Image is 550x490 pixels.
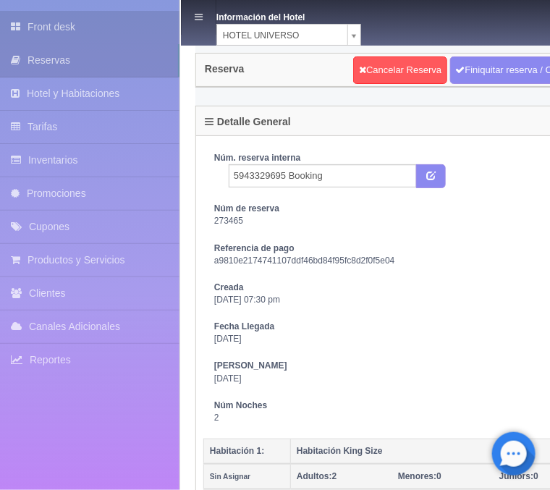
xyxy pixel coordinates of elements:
[297,471,337,481] span: 2
[210,446,264,456] b: Habitación 1:
[210,473,250,481] small: Sin Asignar
[398,471,441,481] span: 0
[499,471,538,481] span: 0
[205,64,245,75] h4: Reserva
[216,24,361,46] a: HOTEL UNIVERSO
[223,25,342,46] span: HOTEL UNIVERSO
[205,117,291,127] h4: Detalle General
[216,7,332,24] dt: Información del Hotel
[353,56,447,84] a: Cancelar Reserva
[499,471,533,481] strong: Juniors:
[297,471,332,481] strong: Adultos:
[398,471,436,481] strong: Menores:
